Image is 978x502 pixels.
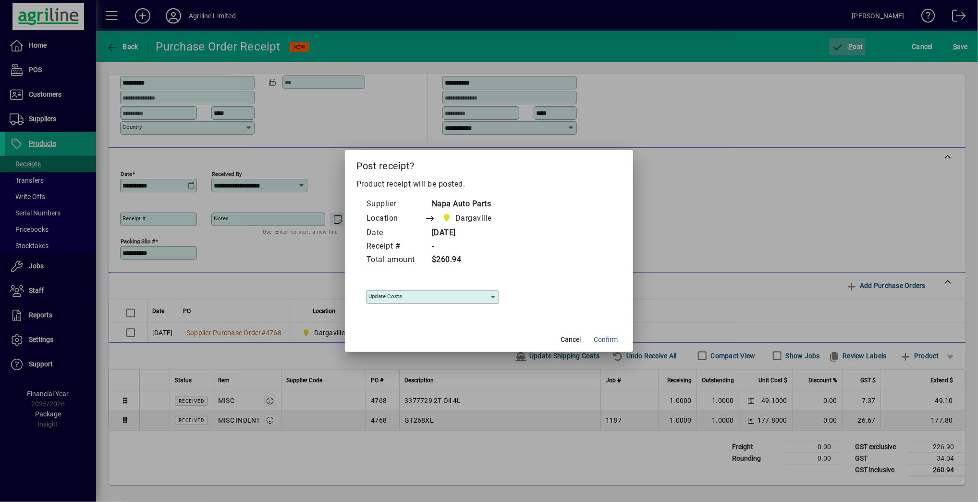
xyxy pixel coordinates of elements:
span: Confirm [594,335,618,345]
td: $260.94 [425,253,510,267]
td: Date [366,226,425,240]
button: Confirm [590,331,622,348]
td: [DATE] [425,226,510,240]
button: Cancel [555,331,586,348]
span: Dargaville [440,212,496,225]
td: - [425,240,510,253]
td: Location [366,211,425,226]
td: Total amount [366,253,425,267]
td: Supplier [366,198,425,211]
span: Cancel [561,335,581,345]
p: Product receipt will be posted. [356,178,622,190]
h2: Post receipt? [345,150,633,178]
mat-label: Update costs [368,293,402,300]
span: Dargaville [455,213,492,224]
td: Napa Auto Parts [425,198,510,211]
td: Receipt # [366,240,425,253]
